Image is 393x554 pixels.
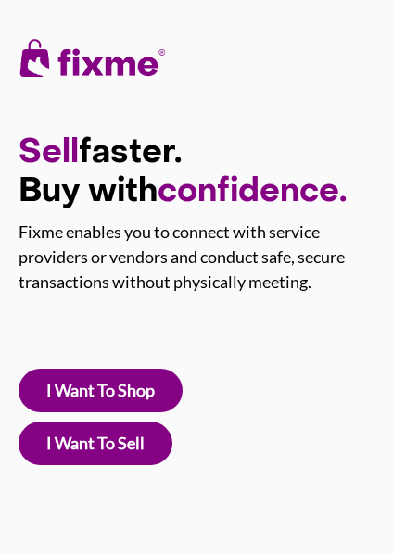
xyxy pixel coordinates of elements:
span: confidence. [158,177,347,208]
h1: faster. Buy with [19,134,374,212]
p: Fixme enables you to connect with service providers or vendors and conduct safe, secure transacti... [19,220,374,295]
span: Sell [19,138,79,170]
img: fixme-logo.png [19,37,167,79]
a: I Want To Shop [19,369,183,412]
a: I Want To Sell [19,422,172,465]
